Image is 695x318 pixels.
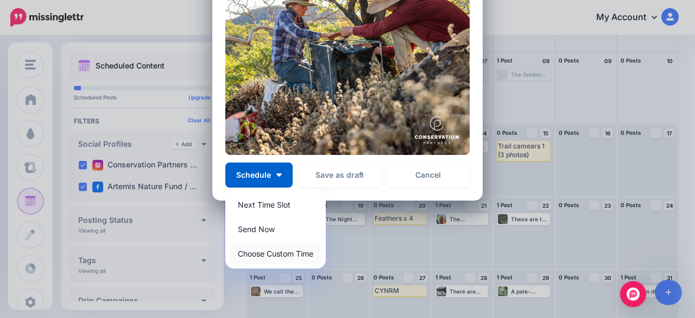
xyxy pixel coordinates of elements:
[298,163,381,188] button: Save as draft
[230,243,321,264] a: Choose Custom Time
[225,163,293,188] button: Schedule
[387,163,470,188] a: Cancel
[236,171,271,179] span: Schedule
[276,173,282,177] img: arrow-down-white.png
[230,219,321,240] a: Send Now
[620,281,646,307] div: Open Intercom Messenger
[225,190,326,269] div: Schedule
[230,194,321,215] a: Next Time Slot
